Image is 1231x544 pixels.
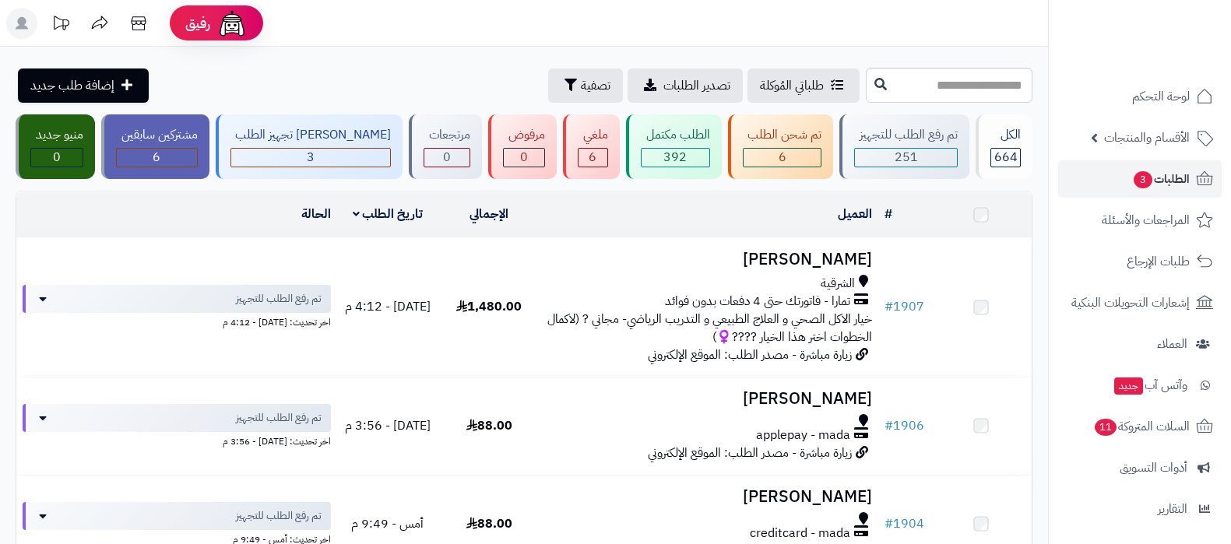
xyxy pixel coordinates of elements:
div: 6 [579,149,607,167]
h3: [PERSON_NAME] [546,251,871,268]
span: إشعارات التحويلات البنكية [1071,292,1190,314]
span: رفيق [185,14,210,33]
a: الحالة [301,205,331,223]
div: تم رفع الطلب للتجهيز [854,126,958,144]
a: إشعارات التحويلات البنكية [1058,284,1222,321]
span: 0 [53,148,61,167]
a: # [885,205,892,223]
span: 6 [779,148,786,167]
span: creditcard - mada [750,525,850,542]
span: 251 [895,148,918,167]
a: تم رفع الطلب للتجهيز 251 [836,114,972,179]
span: التقارير [1158,498,1187,520]
span: 3 [307,148,315,167]
a: تصدير الطلبات [628,68,743,103]
span: جديد [1114,377,1143,395]
span: طلباتي المُوكلة [760,76,824,95]
span: لوحة التحكم [1132,86,1190,107]
span: الشرقية [821,275,855,293]
a: المراجعات والأسئلة [1058,202,1222,239]
span: 3 [1134,171,1152,188]
a: منيو جديد 0 [12,114,98,179]
span: تصدير الطلبات [663,76,730,95]
a: التقارير [1058,490,1222,528]
span: أمس - 9:49 م [351,514,424,533]
button: تصفية [548,68,623,103]
a: الإجمالي [470,205,508,223]
div: منيو جديد [30,126,83,144]
a: لوحة التحكم [1058,78,1222,115]
div: اخر تحديث: [DATE] - 4:12 م [23,313,331,329]
a: تحديثات المنصة [41,8,80,43]
span: # [885,297,893,316]
span: 88.00 [466,514,512,533]
a: تاريخ الطلب [353,205,424,223]
div: الكل [990,126,1021,144]
span: خيار الاكل الصحي و العلاج الطبيعي و التدريب الرياضي- مجاني ? (لاكمال الخطوات اختر هذا الخيار ????... [547,310,872,346]
a: #1907 [885,297,924,316]
span: # [885,416,893,435]
span: الأقسام والمنتجات [1104,127,1190,149]
div: 392 [642,149,709,167]
span: إضافة طلب جديد [30,76,114,95]
span: المراجعات والأسئلة [1102,209,1190,231]
span: 0 [520,148,528,167]
span: [DATE] - 3:56 م [345,416,431,435]
span: 664 [994,148,1018,167]
span: طلبات الإرجاع [1127,251,1190,272]
span: العملاء [1157,333,1187,355]
span: أدوات التسويق [1120,457,1187,479]
a: #1906 [885,416,924,435]
div: 0 [504,149,544,167]
a: مرتجعات 0 [406,114,485,179]
a: العميل [838,205,872,223]
div: 0 [31,149,83,167]
a: الطلبات3 [1058,160,1222,198]
div: 0 [424,149,470,167]
span: وآتس آب [1113,374,1187,396]
a: وآتس آبجديد [1058,367,1222,404]
span: تمارا - فاتورتك حتى 4 دفعات بدون فوائد [665,293,850,311]
span: 88.00 [466,416,512,435]
span: 1,480.00 [456,297,522,316]
div: اخر تحديث: [DATE] - 3:56 م [23,432,331,448]
a: العملاء [1058,325,1222,363]
span: 0 [443,148,451,167]
span: 6 [153,148,160,167]
span: تم رفع الطلب للتجهيز [236,508,322,524]
h3: [PERSON_NAME] [546,390,871,408]
a: أدوات التسويق [1058,449,1222,486]
span: تصفية [581,76,610,95]
span: الطلبات [1132,168,1190,190]
div: 6 [744,149,821,167]
span: زيارة مباشرة - مصدر الطلب: الموقع الإلكتروني [648,444,852,462]
span: 392 [663,148,687,167]
div: مرفوض [503,126,545,144]
span: زيارة مباشرة - مصدر الطلب: الموقع الإلكتروني [648,346,852,364]
span: applepay - mada [756,426,850,444]
span: 6 [589,148,596,167]
span: [DATE] - 4:12 م [345,297,431,316]
div: [PERSON_NAME] تجهيز الطلب [230,126,392,144]
span: # [885,514,893,533]
a: طلباتي المُوكلة [747,68,860,103]
a: طلبات الإرجاع [1058,243,1222,280]
span: 11 [1095,419,1117,436]
div: ملغي [578,126,608,144]
div: تم شحن الطلب [743,126,822,144]
a: #1904 [885,514,924,533]
a: مرفوض 0 [485,114,560,179]
a: مشتركين سابقين 6 [98,114,213,179]
div: 6 [117,149,197,167]
div: 251 [855,149,957,167]
a: ملغي 6 [560,114,623,179]
div: الطلب مكتمل [641,126,710,144]
a: إضافة طلب جديد [18,68,149,103]
span: السلات المتروكة [1093,416,1190,437]
div: 3 [231,149,391,167]
div: مشتركين سابقين [116,126,198,144]
a: الكل664 [972,114,1036,179]
div: مرتجعات [424,126,470,144]
h3: [PERSON_NAME] [546,488,871,506]
a: [PERSON_NAME] تجهيز الطلب 3 [213,114,406,179]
